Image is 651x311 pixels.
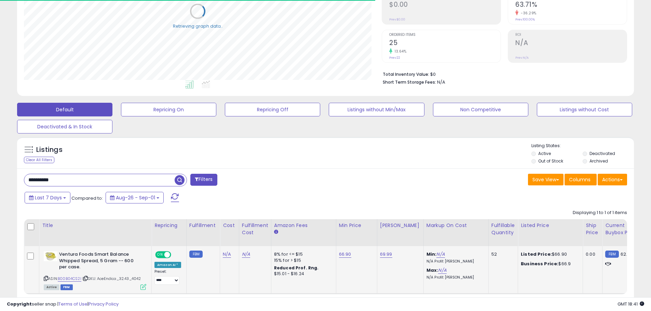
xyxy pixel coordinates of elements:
div: 8% for <= $15 [274,251,331,257]
button: Deactivated & In Stock [17,120,112,133]
button: Default [17,103,112,116]
div: Fulfillment [189,222,217,229]
h2: 25 [389,39,501,48]
label: Archived [589,158,608,164]
span: 62.99 [621,251,633,257]
span: Last 7 Days [35,194,62,201]
button: Listings without Cost [537,103,632,116]
button: Columns [565,174,597,185]
a: N/A [438,267,446,274]
span: All listings currently available for purchase on Amazon [44,284,59,290]
small: Amazon Fees. [274,229,278,235]
small: Prev: 100.00% [515,17,535,22]
div: [PERSON_NAME] [380,222,421,229]
a: N/A [242,251,250,258]
span: OFF [170,252,181,258]
h2: 63.71% [515,1,627,10]
button: Aug-26 - Sep-01 [106,192,164,203]
div: Amazon Fees [274,222,333,229]
button: Actions [598,174,627,185]
small: Prev: 22 [389,56,400,60]
small: FBM [605,251,619,258]
div: Fulfillable Quantity [491,222,515,236]
div: Fulfillment Cost [242,222,268,236]
div: Markup on Cost [426,222,486,229]
div: 15% for > $15 [274,257,331,264]
b: Short Term Storage Fees: [383,79,436,85]
button: Repricing Off [225,103,320,116]
div: Ship Price [586,222,599,236]
strong: Copyright [7,301,32,307]
button: Listings without Min/Max [329,103,424,116]
span: Aug-26 - Sep-01 [116,194,155,201]
p: N/A Profit [PERSON_NAME] [426,259,483,264]
div: Current Buybox Price [605,222,640,236]
a: B00B04CS2I [58,276,81,282]
a: N/A [223,251,231,258]
small: 13.64% [392,49,406,54]
label: Deactivated [589,151,615,156]
small: Prev: N/A [515,56,529,60]
label: Out of Stock [538,158,563,164]
div: $66.9 [521,261,578,267]
small: Prev: $0.00 [389,17,405,22]
div: Retrieving graph data.. [173,23,223,29]
span: 2025-09-9 18:41 GMT [618,301,644,307]
b: Ventura Foods Smart Balance Whipped Spread, 5 Gram -- 600 per case. [59,251,142,272]
h2: $0.00 [389,1,501,10]
a: 69.99 [380,251,392,258]
small: -36.29% [518,11,537,16]
b: Business Price: [521,260,558,267]
img: 41OSdupqtuL._SL40_.jpg [44,251,57,261]
a: Terms of Use [58,301,87,307]
span: FBM [60,284,73,290]
div: Repricing [154,222,184,229]
div: Cost [223,222,236,229]
span: Ordered Items [389,33,501,37]
div: Displaying 1 to 1 of 1 items [573,210,627,216]
b: Listed Price: [521,251,552,257]
div: 52 [491,251,513,257]
span: Columns [569,176,591,183]
button: Filters [190,174,217,186]
div: Amazon AI * [154,262,181,268]
a: Privacy Policy [89,301,119,307]
button: Save View [528,174,564,185]
span: N/A [437,79,445,85]
div: Listed Price [521,222,580,229]
button: Repricing On [121,103,216,116]
b: Max: [426,267,438,273]
span: | SKU: AceEndica_32.43_4042 [82,276,141,281]
div: $15.01 - $16.24 [274,271,331,277]
b: Reduced Prof. Rng. [274,265,319,271]
span: ON [156,252,164,258]
span: Compared to: [71,195,103,201]
div: Title [42,222,149,229]
div: 0.00 [586,251,597,257]
div: seller snap | | [7,301,119,308]
div: Min Price [339,222,374,229]
button: Non Competitive [433,103,528,116]
p: N/A Profit [PERSON_NAME] [426,275,483,280]
div: Preset: [154,269,181,285]
li: $0 [383,70,622,78]
label: Active [538,151,551,156]
p: Listing States: [531,143,634,149]
div: $66.90 [521,251,578,257]
h5: Listings [36,145,63,155]
div: ASIN: [44,251,146,289]
div: Clear All Filters [24,157,54,163]
span: ROI [515,33,627,37]
b: Total Inventory Value: [383,71,429,77]
h2: N/A [515,39,627,48]
b: Min: [426,251,437,257]
th: The percentage added to the cost of goods (COGS) that forms the calculator for Min & Max prices. [423,219,488,246]
a: N/A [436,251,445,258]
a: 66.90 [339,251,351,258]
small: FBM [189,251,203,258]
button: Last 7 Days [25,192,70,203]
